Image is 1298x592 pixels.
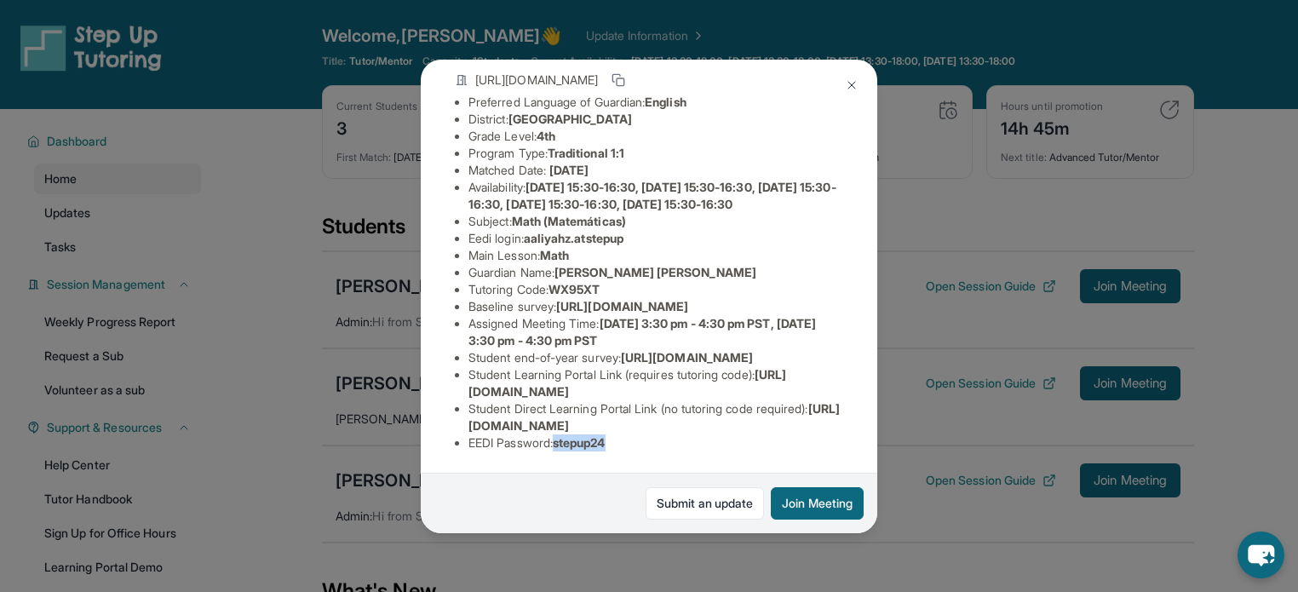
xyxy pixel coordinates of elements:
span: [URL][DOMAIN_NAME] [556,299,688,313]
span: [URL][DOMAIN_NAME] [475,72,598,89]
li: Assigned Meeting Time : [468,315,843,349]
li: Availability: [468,179,843,213]
li: Student end-of-year survey : [468,349,843,366]
span: [DATE] 15:30-16:30, [DATE] 15:30-16:30, [DATE] 15:30-16:30, [DATE] 15:30-16:30, [DATE] 15:30-16:30 [468,180,836,211]
li: Tutoring Code : [468,281,843,298]
span: aaliyahz.atstepup [524,231,623,245]
li: District: [468,111,843,128]
span: [GEOGRAPHIC_DATA] [508,112,632,126]
button: Copy link [608,70,629,90]
li: Subject : [468,213,843,230]
li: Program Type: [468,145,843,162]
button: chat-button [1238,532,1284,578]
span: 4th [537,129,555,143]
span: Math [540,248,569,262]
li: Guardian Name : [468,264,843,281]
a: Submit an update [646,487,764,520]
span: stepup24 [553,435,606,450]
li: Baseline survey : [468,298,843,315]
li: EEDI Password : [468,434,843,451]
img: Close Icon [845,78,859,92]
span: [PERSON_NAME] [PERSON_NAME] [554,265,756,279]
span: [DATE] 3:30 pm - 4:30 pm PST, [DATE] 3:30 pm - 4:30 pm PST [468,316,816,348]
span: Traditional 1:1 [548,146,624,160]
button: Join Meeting [771,487,864,520]
li: Matched Date: [468,162,843,179]
li: Student Learning Portal Link (requires tutoring code) : [468,366,843,400]
span: [DATE] [549,163,589,177]
li: Eedi login : [468,230,843,247]
span: English [645,95,686,109]
span: Math (Matemáticas) [512,214,626,228]
span: WX95XT [548,282,600,296]
li: Grade Level: [468,128,843,145]
li: Student Direct Learning Portal Link (no tutoring code required) : [468,400,843,434]
li: Main Lesson : [468,247,843,264]
li: Preferred Language of Guardian: [468,94,843,111]
span: [URL][DOMAIN_NAME] [621,350,753,365]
